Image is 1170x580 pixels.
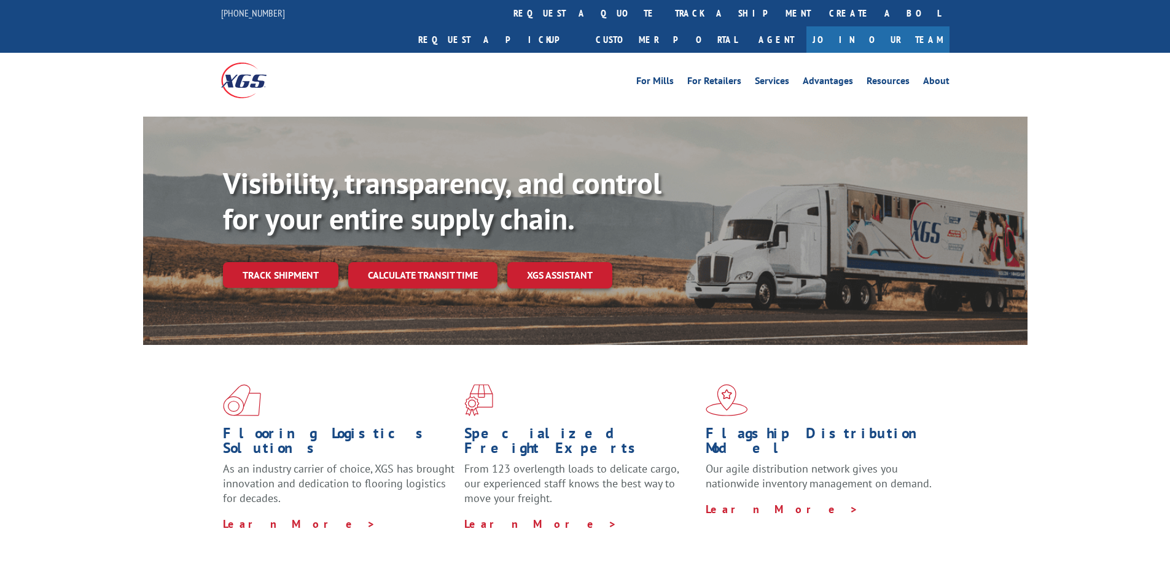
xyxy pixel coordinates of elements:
h1: Flagship Distribution Model [706,426,938,462]
a: For Retailers [687,76,741,90]
h1: Specialized Freight Experts [464,426,696,462]
a: [PHONE_NUMBER] [221,7,285,19]
a: Request a pickup [409,26,587,53]
a: Learn More > [464,517,617,531]
span: Our agile distribution network gives you nationwide inventory management on demand. [706,462,932,490]
a: Resources [867,76,910,90]
a: Services [755,76,789,90]
a: About [923,76,950,90]
a: Advantages [803,76,853,90]
img: xgs-icon-total-supply-chain-intelligence-red [223,384,261,416]
a: Customer Portal [587,26,746,53]
a: Learn More > [223,517,376,531]
img: xgs-icon-flagship-distribution-model-red [706,384,748,416]
img: xgs-icon-focused-on-flooring-red [464,384,493,416]
a: XGS ASSISTANT [507,262,612,288]
b: Visibility, transparency, and control for your entire supply chain. [223,164,661,238]
a: Join Our Team [806,26,950,53]
h1: Flooring Logistics Solutions [223,426,455,462]
a: Agent [746,26,806,53]
a: Learn More > [706,502,859,516]
p: From 123 overlength loads to delicate cargo, our experienced staff knows the best way to move you... [464,462,696,516]
span: As an industry carrier of choice, XGS has brought innovation and dedication to flooring logistics... [223,462,454,505]
a: Track shipment [223,262,338,288]
a: Calculate transit time [348,262,497,288]
a: For Mills [636,76,674,90]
